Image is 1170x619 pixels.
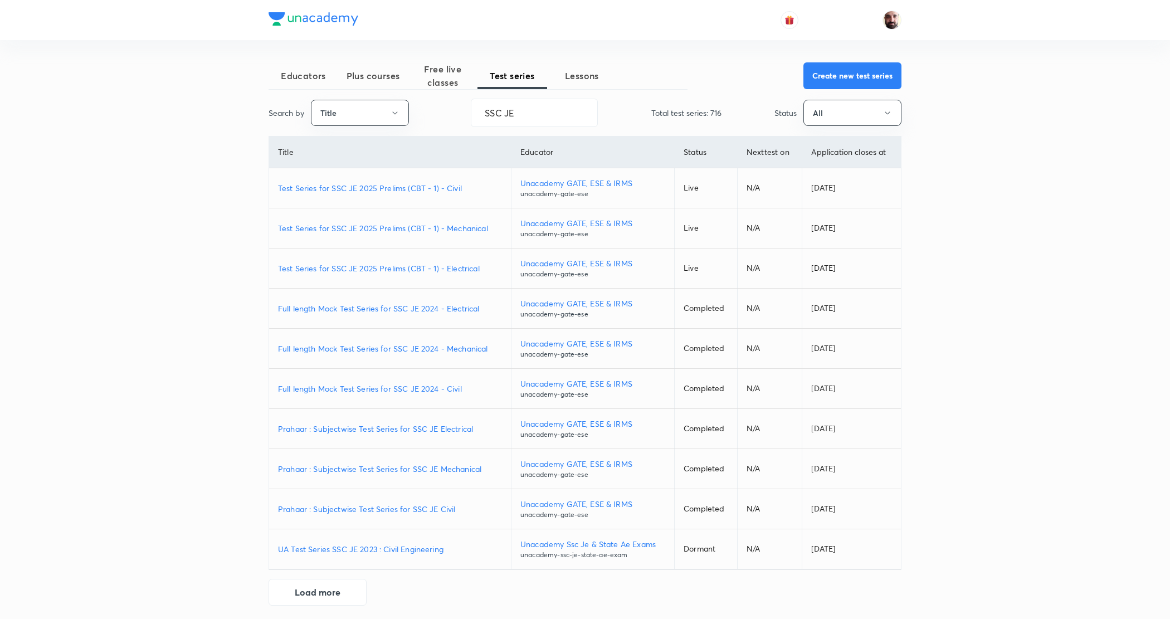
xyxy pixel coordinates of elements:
a: Unacademy GATE, ESE & IRMSunacademy-gate-ese [520,257,665,279]
a: Unacademy GATE, ESE & IRMSunacademy-gate-ese [520,217,665,239]
span: Lessons [547,69,617,82]
p: Total test series: 716 [651,107,721,119]
a: Prahaar : Subjectwise Test Series for SSC JE Mechanical [278,463,502,475]
td: Completed [675,289,738,329]
p: Unacademy GATE, ESE & IRMS [520,458,665,470]
p: unacademy-gate-ese [520,349,665,359]
a: Unacademy GATE, ESE & IRMSunacademy-gate-ese [520,298,665,319]
p: unacademy-gate-ese [520,189,665,199]
td: N/A [738,208,802,248]
th: Status [675,137,738,168]
input: Search... [471,99,597,127]
td: [DATE] [802,369,901,409]
td: [DATE] [802,329,901,369]
a: Prahaar : Subjectwise Test Series for SSC JE Civil [278,503,502,515]
p: Unacademy GATE, ESE & IRMS [520,257,665,269]
a: Prahaar : Subjectwise Test Series for SSC JE Electrical [278,423,502,435]
p: Unacademy GATE, ESE & IRMS [520,498,665,510]
button: Create new test series [803,62,901,89]
p: unacademy-gate-ese [520,389,665,399]
a: Unacademy GATE, ESE & IRMSunacademy-gate-ese [520,338,665,359]
a: Unacademy GATE, ESE & IRMSunacademy-gate-ese [520,458,665,480]
img: Company Logo [269,12,358,26]
a: Test Series for SSC JE 2025 Prelims (CBT - 1) - Electrical [278,262,502,274]
button: Title [311,100,409,126]
span: Plus courses [338,69,408,82]
p: unacademy-gate-ese [520,430,665,440]
td: Live [675,248,738,289]
button: avatar [781,11,798,29]
a: Unacademy GATE, ESE & IRMSunacademy-gate-ese [520,378,665,399]
td: Completed [675,409,738,449]
a: Unacademy GATE, ESE & IRMSunacademy-gate-ese [520,418,665,440]
th: Next test on [738,137,802,168]
td: Completed [675,329,738,369]
p: unacademy-gate-ese [520,309,665,319]
a: Unacademy Ssc Je & State Ae Examsunacademy-ssc-je-state-ae-exam [520,538,665,560]
td: N/A [738,289,802,329]
td: Completed [675,489,738,529]
td: [DATE] [802,208,901,248]
a: Full length Mock Test Series for SSC JE 2024 - Civil [278,383,502,394]
td: [DATE] [802,409,901,449]
a: Full length Mock Test Series for SSC JE 2024 - Electrical [278,303,502,314]
td: N/A [738,248,802,289]
td: N/A [738,489,802,529]
p: Unacademy GATE, ESE & IRMS [520,298,665,309]
p: Status [774,107,797,119]
td: Completed [675,449,738,489]
a: Test Series for SSC JE 2025 Prelims (CBT - 1) - Civil [278,182,502,194]
button: Load more [269,579,367,606]
p: Search by [269,107,304,119]
td: Dormant [675,529,738,569]
span: Test series [477,69,547,82]
td: [DATE] [802,289,901,329]
p: Unacademy GATE, ESE & IRMS [520,217,665,229]
td: N/A [738,409,802,449]
img: avatar [784,15,794,25]
a: Full length Mock Test Series for SSC JE 2024 - Mechanical [278,343,502,354]
p: unacademy-ssc-je-state-ae-exam [520,550,665,560]
th: Title [269,137,511,168]
th: Application closes at [802,137,901,168]
span: Free live classes [408,62,477,89]
td: [DATE] [802,168,901,208]
p: Unacademy GATE, ESE & IRMS [520,338,665,349]
td: N/A [738,449,802,489]
td: [DATE] [802,529,901,569]
img: Devendra BHARDWAJ [883,11,901,30]
th: Educator [511,137,675,168]
td: N/A [738,369,802,409]
a: Company Logo [269,12,358,28]
button: All [803,100,901,126]
p: unacademy-gate-ese [520,229,665,239]
a: Test Series for SSC JE 2025 Prelims (CBT - 1) - Mechanical [278,222,502,234]
td: [DATE] [802,449,901,489]
p: Unacademy Ssc Je & State Ae Exams [520,538,665,550]
a: Unacademy GATE, ESE & IRMSunacademy-gate-ese [520,498,665,520]
td: Completed [675,369,738,409]
td: N/A [738,168,802,208]
td: Live [675,168,738,208]
td: N/A [738,529,802,569]
td: N/A [738,329,802,369]
td: [DATE] [802,248,901,289]
td: Live [675,208,738,248]
p: Unacademy GATE, ESE & IRMS [520,378,665,389]
a: UA Test Series SSC JE 2023 : Civil Engineering [278,543,502,555]
p: unacademy-gate-ese [520,269,665,279]
p: Unacademy GATE, ESE & IRMS [520,418,665,430]
span: Educators [269,69,338,82]
p: unacademy-gate-ese [520,470,665,480]
a: Unacademy GATE, ESE & IRMSunacademy-gate-ese [520,177,665,199]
